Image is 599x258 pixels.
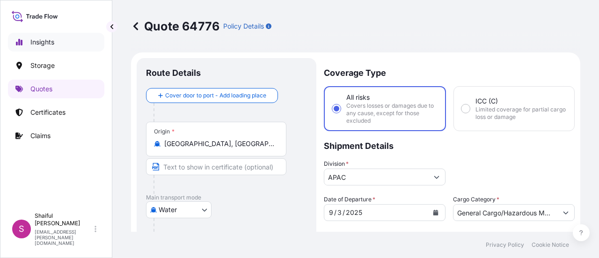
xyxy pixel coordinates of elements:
[328,207,334,218] div: month,
[475,96,498,106] span: ICC (C)
[461,104,470,113] input: ICC (C)Limited coverage for partial cargo loss or damage
[334,207,336,218] div: /
[428,169,445,185] button: Show suggestions
[35,212,93,227] p: Shaiful [PERSON_NAME]
[30,131,51,140] p: Claims
[146,194,307,201] p: Main transport mode
[532,241,569,249] a: Cookie Notice
[35,229,93,246] p: [EMAIL_ADDRESS][PERSON_NAME][DOMAIN_NAME]
[324,58,575,86] p: Coverage Type
[453,230,575,238] span: Commercial Invoice Value
[475,106,567,121] span: Limited coverage for partial cargo loss or damage
[159,205,177,214] span: Water
[324,230,382,240] label: Description of Cargo
[8,126,104,145] a: Claims
[428,205,443,220] button: Calendar
[324,131,575,159] p: Shipment Details
[30,37,54,47] p: Insights
[164,139,275,148] input: Origin
[30,61,55,70] p: Storage
[131,19,219,34] p: Quote 64776
[324,195,375,204] span: Date of Departure
[8,33,104,52] a: Insights
[146,67,201,79] p: Route Details
[146,158,286,175] input: Text to appear on certificate
[557,204,574,221] button: Show suggestions
[346,102,438,125] span: Covers losses or damages due to any cause, except for those excluded
[154,128,175,135] div: Origin
[324,159,349,169] label: Division
[345,207,363,218] div: year,
[343,207,345,218] div: /
[324,169,428,185] input: Type to search division
[223,22,264,31] p: Policy Details
[146,201,212,218] button: Select transport
[346,93,370,102] span: All risks
[453,204,557,221] input: Select a commodity type
[336,207,343,218] div: day,
[8,56,104,75] a: Storage
[8,103,104,122] a: Certificates
[19,224,24,234] span: S
[453,195,499,204] label: Cargo Category
[146,88,278,103] button: Cover door to port - Add loading place
[30,108,66,117] p: Certificates
[165,91,266,100] span: Cover door to port - Add loading place
[332,104,341,113] input: All risksCovers losses or damages due to any cause, except for those excluded
[30,84,52,94] p: Quotes
[8,80,104,98] a: Quotes
[486,241,524,249] a: Privacy Policy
